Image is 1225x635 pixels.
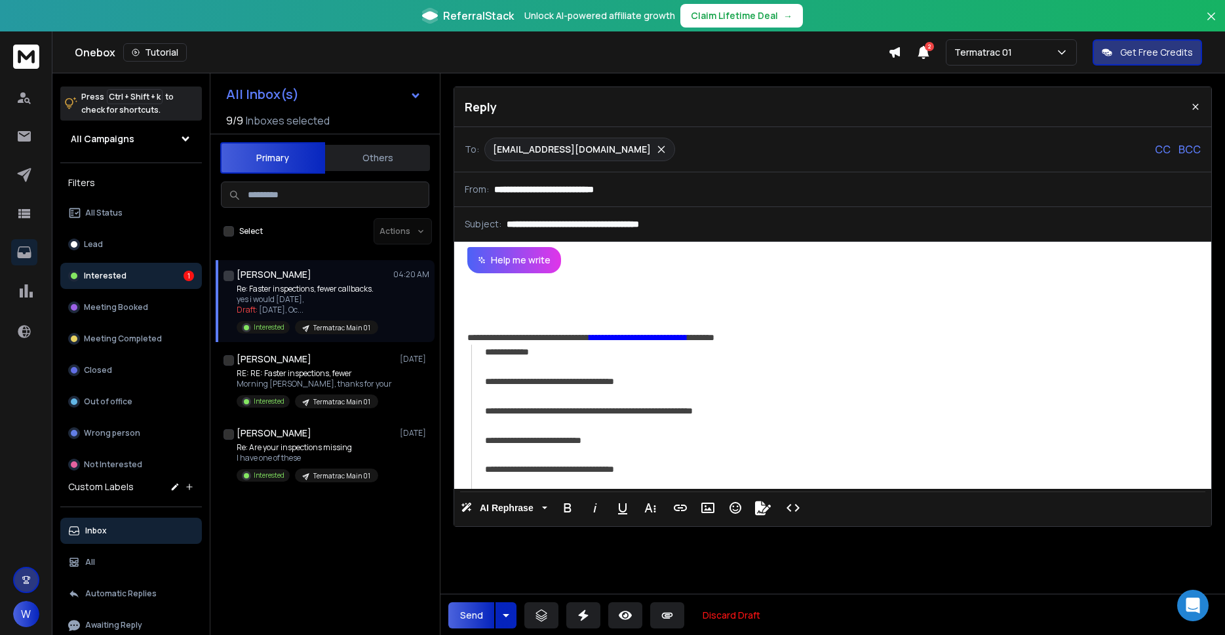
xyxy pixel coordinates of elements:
[85,557,95,568] p: All
[60,326,202,352] button: Meeting Completed
[465,143,479,156] p: To:
[84,396,132,407] p: Out of office
[467,247,561,273] button: Help me write
[448,602,494,628] button: Send
[400,354,429,364] p: [DATE]
[216,81,432,107] button: All Inbox(s)
[81,90,174,117] p: Press to check for shortcuts.
[84,334,162,344] p: Meeting Completed
[254,471,284,480] p: Interested
[237,353,311,366] h1: [PERSON_NAME]
[237,453,378,463] p: I have one of these
[313,397,370,407] p: Termatrac Main 01
[237,379,392,389] p: Morning [PERSON_NAME], thanks for your
[60,452,202,478] button: Not Interested
[458,495,550,521] button: AI Rephrase
[723,495,748,521] button: Emoticons
[925,42,934,51] span: 2
[680,4,803,28] button: Claim Lifetime Deal→
[71,132,134,145] h1: All Campaigns
[123,43,187,62] button: Tutorial
[668,495,693,521] button: Insert Link (Ctrl+K)
[313,323,370,333] p: Termatrac Main 01
[313,471,370,481] p: Termatrac Main 01
[524,9,675,22] p: Unlock AI-powered affiliate growth
[84,428,140,438] p: Wrong person
[443,8,514,24] span: ReferralStack
[237,368,392,379] p: RE: RE: Faster inspections, fewer
[13,601,39,627] button: W
[60,200,202,226] button: All Status
[226,113,243,128] span: 9 / 9
[237,268,311,281] h1: [PERSON_NAME]
[1203,8,1220,39] button: Close banner
[638,495,663,521] button: More Text
[237,284,378,294] p: Re: Faster inspections, fewer callbacks.
[254,322,284,332] p: Interested
[84,302,148,313] p: Meeting Booked
[237,304,258,315] span: Draft:
[954,46,1017,59] p: Termatrac 01
[60,126,202,152] button: All Campaigns
[583,495,608,521] button: Italic (Ctrl+I)
[781,495,806,521] button: Code View
[1178,142,1201,157] p: BCC
[750,495,775,521] button: Signature
[1177,590,1209,621] div: Open Intercom Messenger
[237,294,378,305] p: yes i would [DATE],
[226,88,299,101] h1: All Inbox(s)
[60,294,202,320] button: Meeting Booked
[84,459,142,470] p: Not Interested
[60,581,202,607] button: Automatic Replies
[60,231,202,258] button: Lead
[85,208,123,218] p: All Status
[68,480,134,493] h3: Custom Labels
[325,144,430,172] button: Others
[1093,39,1202,66] button: Get Free Credits
[184,271,194,281] div: 1
[254,396,284,406] p: Interested
[84,365,112,375] p: Closed
[60,549,202,575] button: All
[465,98,497,116] p: Reply
[400,428,429,438] p: [DATE]
[1120,46,1193,59] p: Get Free Credits
[85,588,157,599] p: Automatic Replies
[239,226,263,237] label: Select
[246,113,330,128] h3: Inboxes selected
[85,620,142,630] p: Awaiting Reply
[1155,142,1171,157] p: CC
[237,442,378,453] p: Re: Are your inspections missing
[107,89,163,104] span: Ctrl + Shift + k
[60,174,202,192] h3: Filters
[84,271,126,281] p: Interested
[60,420,202,446] button: Wrong person
[259,304,303,315] span: [DATE], Oc ...
[610,495,635,521] button: Underline (Ctrl+U)
[220,142,325,174] button: Primary
[783,9,792,22] span: →
[493,143,651,156] p: [EMAIL_ADDRESS][DOMAIN_NAME]
[695,495,720,521] button: Insert Image (Ctrl+P)
[237,427,311,440] h1: [PERSON_NAME]
[477,503,536,514] span: AI Rephrase
[60,389,202,415] button: Out of office
[393,269,429,280] p: 04:20 AM
[465,218,501,231] p: Subject:
[60,357,202,383] button: Closed
[60,263,202,289] button: Interested1
[75,43,888,62] div: Onebox
[60,518,202,544] button: Inbox
[555,495,580,521] button: Bold (Ctrl+B)
[692,602,771,628] button: Discard Draft
[84,239,103,250] p: Lead
[85,526,107,536] p: Inbox
[465,183,489,196] p: From:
